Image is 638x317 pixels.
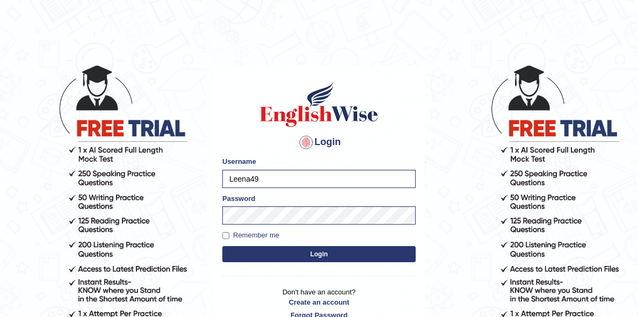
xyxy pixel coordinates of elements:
[222,230,279,241] label: Remember me
[258,80,380,128] img: Logo of English Wise sign in for intelligent practice with AI
[222,232,229,239] input: Remember me
[222,193,255,204] label: Password
[222,156,256,167] label: Username
[222,246,416,262] button: Login
[222,297,416,307] a: Create an account
[222,134,416,151] h4: Login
